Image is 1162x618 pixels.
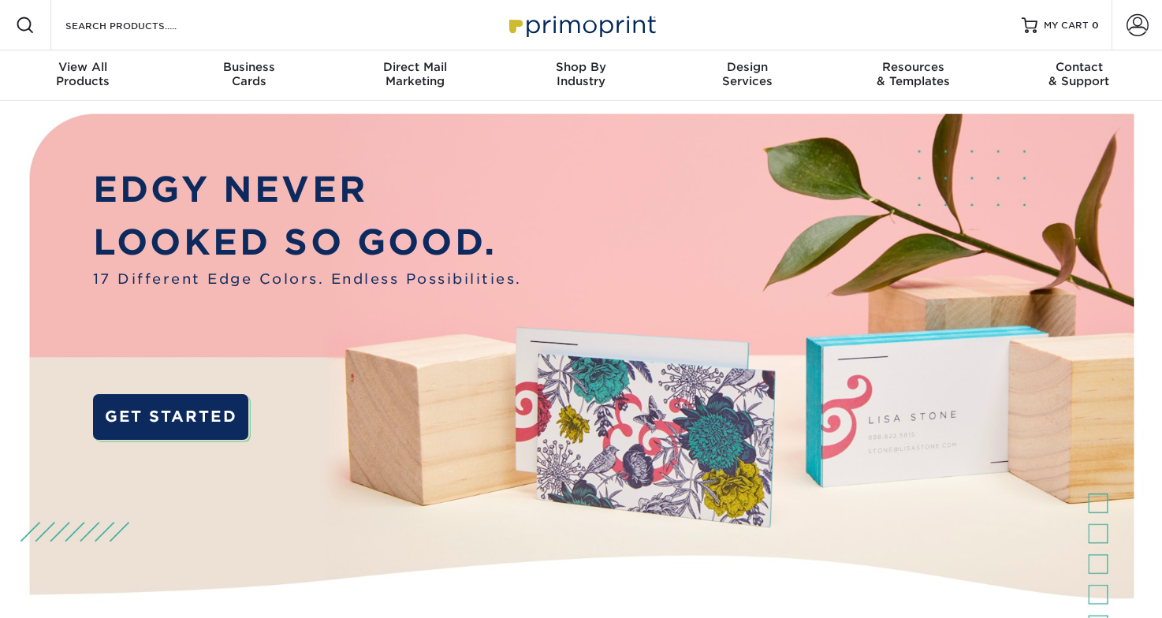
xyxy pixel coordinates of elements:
a: DesignServices [664,50,830,101]
p: EDGY NEVER [93,164,522,216]
span: MY CART [1044,19,1089,32]
a: Contact& Support [996,50,1162,101]
span: Shop By [498,60,665,74]
div: Services [664,60,830,88]
a: GET STARTED [93,394,249,440]
img: Primoprint [502,8,660,42]
span: 0 [1092,20,1099,31]
p: LOOKED SO GOOD. [93,217,522,269]
span: Direct Mail [332,60,498,74]
div: Cards [166,60,333,88]
div: Industry [498,60,665,88]
span: Business [166,60,333,74]
span: Design [664,60,830,74]
div: & Templates [830,60,996,88]
a: Direct MailMarketing [332,50,498,101]
div: Marketing [332,60,498,88]
input: SEARCH PRODUCTS..... [64,16,218,35]
span: 17 Different Edge Colors. Endless Possibilities. [93,269,522,290]
a: Resources& Templates [830,50,996,101]
a: Shop ByIndustry [498,50,665,101]
span: Resources [830,60,996,74]
a: BusinessCards [166,50,333,101]
div: & Support [996,60,1162,88]
span: Contact [996,60,1162,74]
